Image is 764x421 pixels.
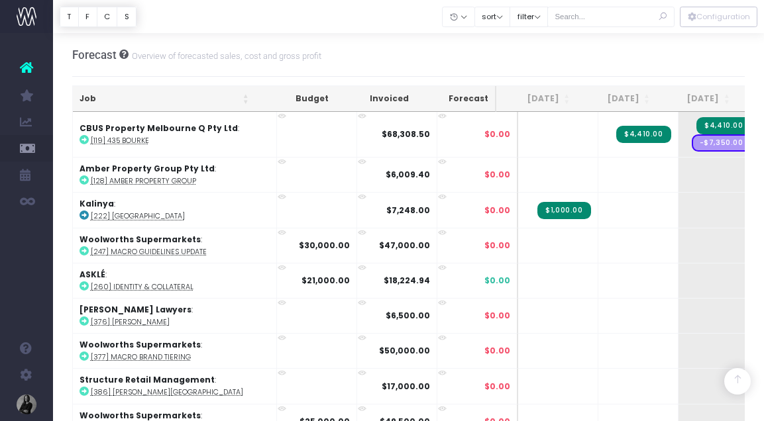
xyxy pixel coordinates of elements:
th: Sep 25: activate to sort column ascending [657,86,737,112]
span: $0.00 [484,128,510,140]
abbr: [119] 435 Bourke [91,136,149,146]
span: $0.00 [484,381,510,393]
span: Streamtime Draft Expense: Production – Outcry Media [692,134,751,152]
button: filter [510,7,548,27]
td: : [73,157,277,192]
strong: $6,009.40 [386,169,430,180]
span: Streamtime Invoice: INV-897 – [119] 435 Bourke [696,117,751,134]
small: Overview of forecasted sales, cost and gross profit [129,48,321,62]
div: Vertical button group [680,7,757,27]
button: Configuration [680,7,757,27]
th: Budget [256,86,336,112]
button: sort [474,7,511,27]
input: Search... [547,7,675,27]
img: images/default_profile_image.png [17,395,36,414]
th: Forecast [415,86,496,112]
span: Streamtime Invoice: INV-887 – [119] 435 Bourke [616,126,671,143]
td: : [73,112,277,157]
abbr: [247] Macro Guidelines Update [91,247,207,257]
strong: $30,000.00 [299,240,350,251]
strong: Kalinya [80,198,114,209]
strong: $47,000.00 [379,240,430,251]
span: $0.00 [484,310,510,322]
td: : [73,192,277,227]
td: : [73,263,277,298]
span: Forecast [72,48,117,62]
strong: $6,500.00 [386,310,430,321]
span: Streamtime Invoice: INV-863 – [222] Kalinya [537,202,590,219]
th: Invoiced [335,86,415,112]
strong: CBUS Property Melbourne Q Pty Ltd [80,122,238,134]
abbr: [128] Amber Property Group [91,176,196,186]
abbr: [222] Kalinya [91,211,185,221]
strong: $50,000.00 [379,345,430,356]
strong: Woolworths Supermarkets [80,339,201,350]
span: $0.00 [484,169,510,181]
th: Jul 25: activate to sort column ascending [496,86,576,112]
strong: $68,308.50 [382,128,430,140]
span: $0.00 [484,240,510,252]
strong: Woolworths Supermarkets [80,410,201,421]
strong: ASKLÉ [80,269,105,280]
button: F [78,7,97,27]
th: Aug 25: activate to sort column ascending [576,86,657,112]
abbr: [386] Rhodes Central [91,387,243,397]
td: : [73,333,277,368]
button: C [97,7,118,27]
td: : [73,368,277,403]
abbr: [260] Identity & Collateral [91,282,193,292]
td: : [73,298,277,333]
strong: $17,000.00 [382,381,430,392]
strong: Amber Property Group Pty Ltd [80,163,215,174]
span: $0.00 [484,275,510,287]
strong: Woolworths Supermarkets [80,234,201,245]
strong: $18,224.94 [384,275,430,286]
strong: $7,248.00 [386,205,430,216]
button: S [117,7,136,27]
div: Vertical button group [60,7,136,27]
strong: Structure Retail Management [80,374,215,385]
span: $0.00 [484,205,510,216]
button: T [60,7,79,27]
abbr: [376] Alex Rashidi Lawyers [91,317,170,327]
th: Job: activate to sort column ascending [73,86,256,112]
span: $0.00 [484,345,510,357]
strong: $21,000.00 [301,275,350,286]
abbr: [377] Macro Brand Tiering [91,352,191,362]
strong: [PERSON_NAME] Lawyers [80,304,191,315]
td: : [73,228,277,263]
